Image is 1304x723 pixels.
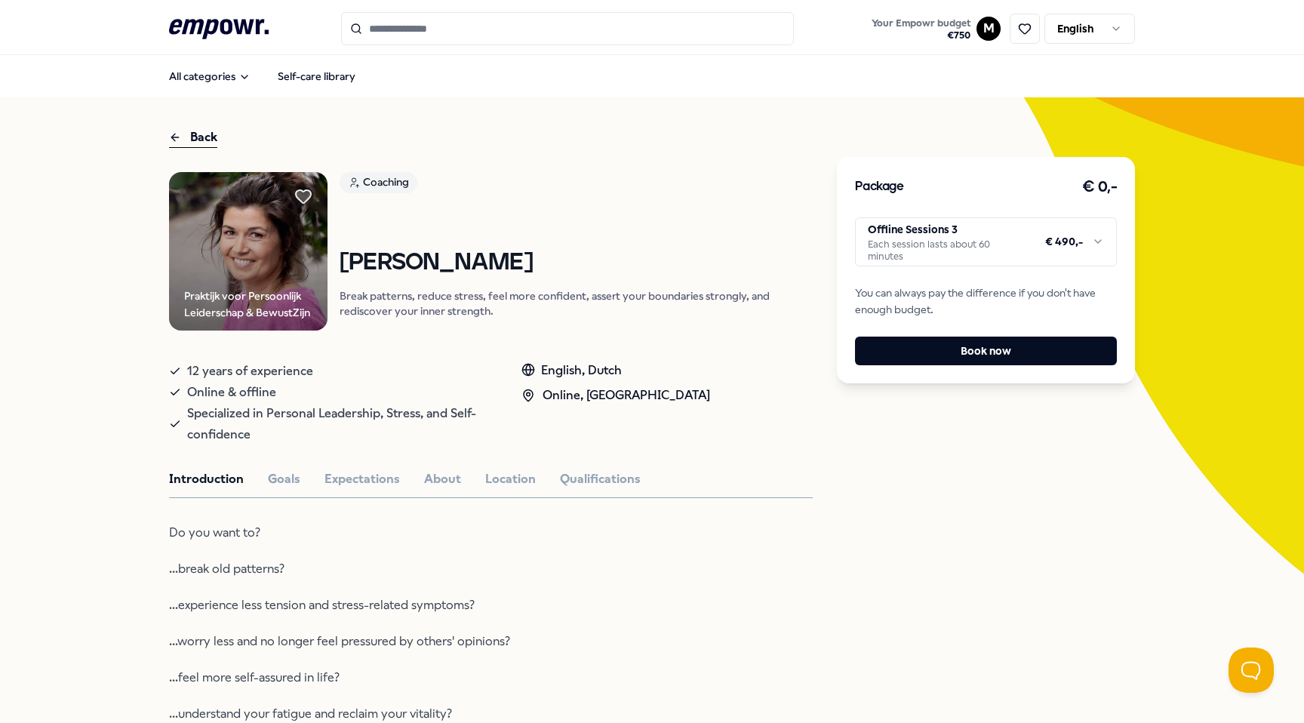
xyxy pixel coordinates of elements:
[521,361,710,380] div: English, Dutch
[872,29,970,42] span: € 750
[187,361,313,382] span: 12 years of experience
[169,522,660,543] p: Do you want to?
[266,61,368,91] a: Self-care library
[521,386,710,405] div: Online, [GEOGRAPHIC_DATA]
[157,61,263,91] button: All categories
[187,403,491,445] span: Specialized in Personal Leadership, Stress, and Self-confidence
[169,595,660,616] p: ...experience less tension and stress-related symptoms?
[340,172,813,198] a: Coaching
[872,17,970,29] span: Your Empowr budget
[976,17,1001,41] button: M
[340,288,813,318] p: Break patterns, reduce stress, feel more confident, assert your boundaries strongly, and rediscov...
[341,12,794,45] input: Search for products, categories or subcategories
[340,250,813,276] h1: [PERSON_NAME]
[324,469,400,489] button: Expectations
[187,382,276,403] span: Online & offline
[855,285,1117,318] span: You can always pay the difference if you don't have enough budget.
[268,469,300,489] button: Goals
[560,469,641,489] button: Qualifications
[340,172,417,193] div: Coaching
[1229,648,1274,693] iframe: Help Scout Beacon - Open
[1082,175,1118,199] h3: € 0,-
[184,288,328,322] div: Praktijk voor Persoonlijk Leiderschap & BewustZijn
[169,667,660,688] p: ...feel more self-assured in life?
[855,177,903,197] h3: Package
[169,172,328,331] img: Product Image
[855,337,1117,365] button: Book now
[157,61,368,91] nav: Main
[169,469,244,489] button: Introduction
[866,13,976,45] a: Your Empowr budget€750
[869,14,973,45] button: Your Empowr budget€750
[169,128,217,148] div: Back
[169,558,660,580] p: ...break old patterns?
[169,631,660,652] p: ...worry less and no longer feel pressured by others' opinions?
[485,469,536,489] button: Location
[424,469,461,489] button: About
